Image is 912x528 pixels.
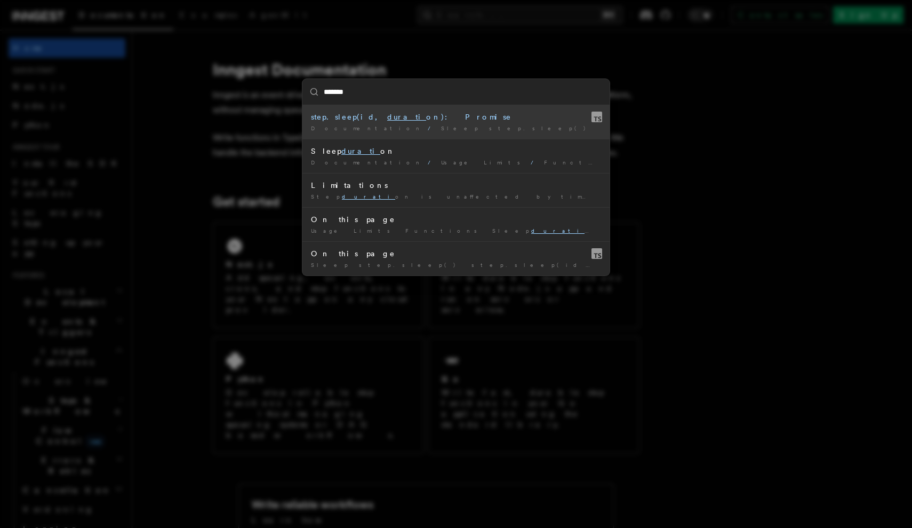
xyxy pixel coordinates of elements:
span: / [428,159,437,166]
div: Usage Limits Functions Sleep on Timeout Concurrency Upgradable Payload Size … [311,227,601,235]
div: Sleep step.sleep() step.sleep(id, on): Promise [311,261,601,269]
span: / [531,159,540,166]
div: On this page [311,214,601,225]
span: Documentation [311,125,423,131]
div: Sleep on [311,146,601,156]
span: / [428,125,437,131]
mark: durati [342,193,395,200]
span: Usage Limits [441,159,526,166]
div: On this page [311,248,601,259]
span: Functions [544,159,622,166]
span: Sleep step.sleep() [441,125,593,131]
span: Documentation [311,159,423,166]
div: Step on is unaffected by timeouts. For example, a 5 … [311,193,601,201]
mark: durati [341,147,380,155]
div: step.sleep(id, on): Promise [311,112,601,122]
mark: durati [387,113,426,121]
div: Limitations [311,180,601,191]
mark: durati [531,227,597,234]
